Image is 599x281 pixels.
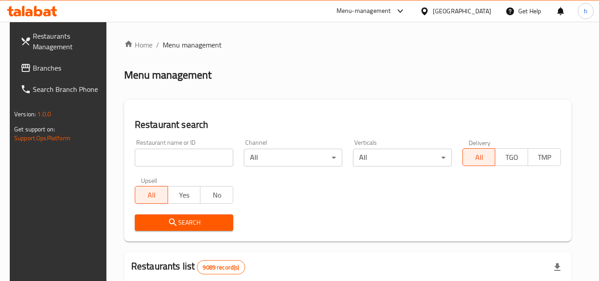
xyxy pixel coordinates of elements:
label: Upsell [141,177,157,183]
span: Search [142,217,226,228]
button: Search [135,214,233,231]
div: [GEOGRAPHIC_DATA] [433,6,491,16]
span: 1.0.0 [37,108,51,120]
div: All [244,149,342,166]
span: Search Branch Phone [33,84,103,95]
span: Get support on: [14,123,55,135]
button: TMP [528,148,561,166]
label: Delivery [469,139,491,146]
div: Total records count [197,260,245,274]
button: Yes [168,186,201,204]
h2: Restaurants list [131,260,245,274]
button: No [200,186,233,204]
span: TMP [532,151,557,164]
span: Branches [33,63,103,73]
span: No [204,189,230,202]
button: TGO [495,148,528,166]
a: Branches [13,57,110,79]
span: All [139,189,164,202]
div: Menu-management [337,6,391,16]
a: Support.OpsPlatform [14,132,70,144]
h2: Menu management [124,68,211,82]
h2: Restaurant search [135,118,561,131]
nav: breadcrumb [124,40,572,50]
div: All [353,149,451,166]
a: Restaurants Management [13,25,110,57]
a: Search Branch Phone [13,79,110,100]
button: All [462,148,496,166]
span: Yes [172,189,197,202]
input: Search for restaurant name or ID.. [135,149,233,166]
span: All [466,151,492,164]
span: h [584,6,587,16]
span: TGO [499,151,525,164]
button: All [135,186,168,204]
span: 9089 record(s) [197,263,244,272]
span: Version: [14,108,36,120]
span: Menu management [163,40,222,50]
div: Export file [547,257,568,278]
span: Restaurants Management [33,31,103,52]
li: / [156,40,159,50]
a: Home [124,40,153,50]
